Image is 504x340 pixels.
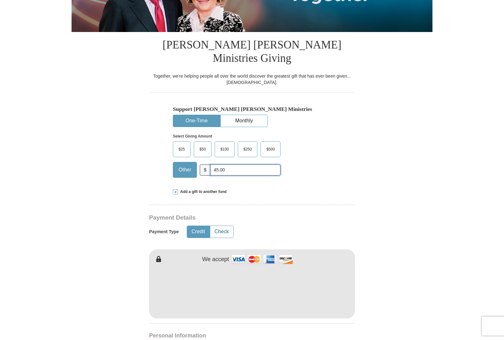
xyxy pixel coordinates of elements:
[173,106,331,112] h5: Support [PERSON_NAME] [PERSON_NAME] Ministries
[210,164,280,176] input: Other Amount
[175,165,194,175] span: Other
[210,226,233,238] button: Check
[149,333,355,338] h4: Personal Information
[221,115,268,127] button: Monthly
[149,229,179,234] h5: Payment Type
[200,164,211,176] span: $
[149,73,355,86] div: Together, we're helping people all over the world discover the greatest gift that has ever been g...
[202,256,229,263] h4: We accept
[263,144,278,154] span: $500
[187,226,210,238] button: Credit
[149,32,355,73] h1: [PERSON_NAME] [PERSON_NAME] Ministries Giving
[230,253,294,266] img: credit cards accepted
[240,144,255,154] span: $250
[178,189,227,195] span: Add a gift to another fund
[217,144,232,154] span: $100
[173,115,220,127] button: One-Time
[173,134,212,138] strong: Select Giving Amount
[175,144,188,154] span: $25
[196,144,209,154] span: $50
[149,214,311,221] h3: Payment Details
